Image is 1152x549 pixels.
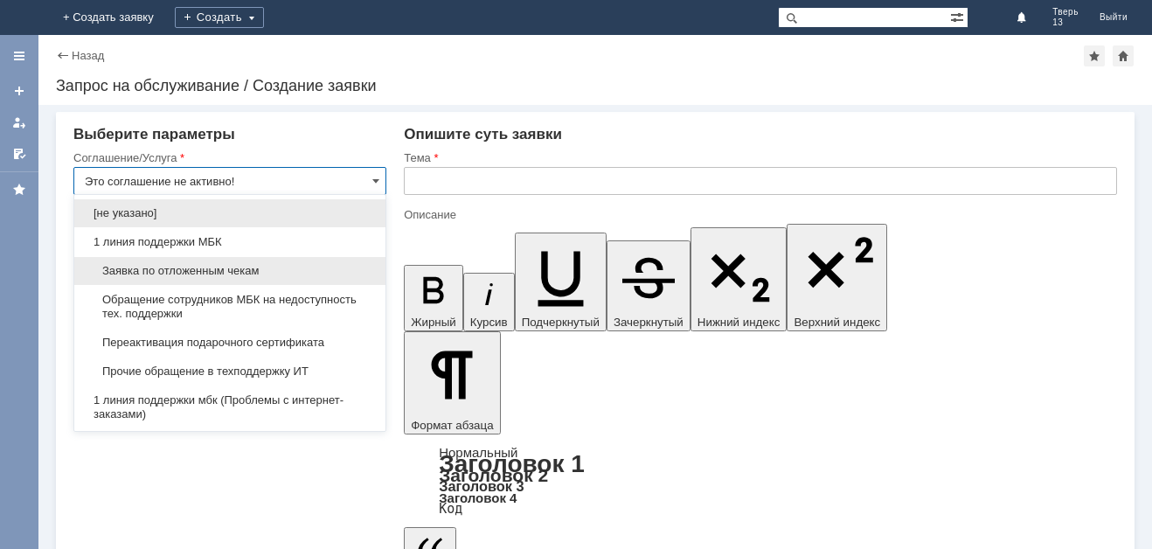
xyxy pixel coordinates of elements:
span: Верхний индекс [794,316,880,329]
div: Запрос на обслуживание / Создание заявки [56,77,1135,94]
a: Заголовок 1 [439,450,585,477]
div: Создать [175,7,264,28]
button: Подчеркнутый [515,233,607,331]
div: Сделать домашней страницей [1113,45,1134,66]
span: Зачеркнутый [614,316,684,329]
a: Мои согласования [5,140,33,168]
span: Подчеркнутый [522,316,600,329]
a: Заголовок 4 [439,490,517,505]
a: Заголовок 2 [439,465,548,485]
span: Нижний индекс [697,316,781,329]
span: Курсив [470,316,508,329]
span: Выберите параметры [73,126,235,142]
button: Нижний индекс [691,227,788,331]
span: Опишите суть заявки [404,126,562,142]
div: Добавить в избранное [1084,45,1105,66]
span: Заявка по отложенным чекам [85,264,375,278]
span: 1 линия поддержки МБК [85,235,375,249]
div: Формат абзаца [404,447,1117,515]
button: Формат абзаца [404,331,500,434]
span: [не указано] [85,206,375,220]
a: Заголовок 3 [439,478,524,494]
a: Создать заявку [5,77,33,105]
span: Обращение сотрудников МБК на недоступность тех. поддержки [85,293,375,321]
span: 1 линия поддержки мбк (Проблемы с интернет-заказами) [85,393,375,421]
span: Формат абзаца [411,419,493,432]
div: Тема [404,152,1114,163]
div: Описание [404,209,1114,220]
span: Жирный [411,316,456,329]
div: Соглашение/Услуга [73,152,383,163]
span: Прочие обращение в техподдержку ИТ [85,365,375,379]
span: Расширенный поиск [950,8,968,24]
span: Переактивация подарочного сертификата [85,336,375,350]
button: Зачеркнутый [607,240,691,331]
span: 13 [1052,17,1079,28]
button: Верхний индекс [787,224,887,331]
a: Мои заявки [5,108,33,136]
span: Тверь [1052,7,1079,17]
a: Код [439,501,462,517]
a: Назад [72,49,104,62]
button: Курсив [463,273,515,331]
button: Жирный [404,265,463,331]
a: Нормальный [439,445,517,460]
